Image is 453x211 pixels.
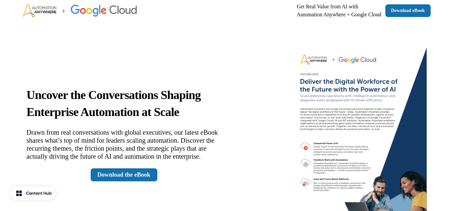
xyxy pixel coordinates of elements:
button: Content Hub [11,186,56,200]
strong: Uncover the Conversations Shaping Enterprise Automation at Scale [27,88,201,119]
p: Drawn from real conversations with global executives, our latest eBook shares what’s top of mind ... [27,128,221,160]
a: Download eBook [385,4,431,17]
a: Download the eBook [91,168,157,181]
p: Get Real Value from AI with Automation Anywhere + Google Cloud [297,3,381,19]
div: Content Hub [26,190,52,197]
